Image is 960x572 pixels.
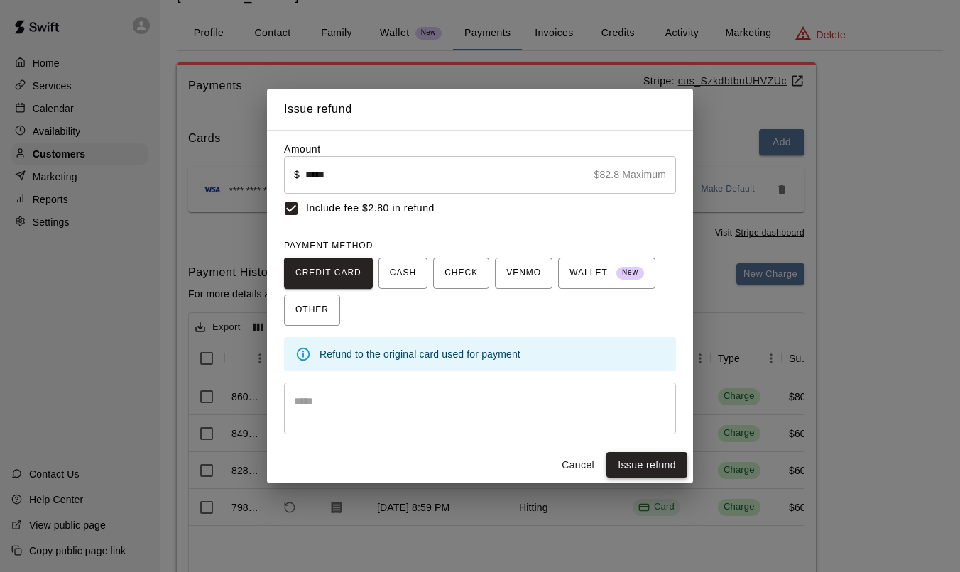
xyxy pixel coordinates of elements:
div: Refund to the original card used for payment [320,341,665,367]
h2: Issue refund [267,89,693,130]
span: VENMO [506,262,541,285]
span: OTHER [295,299,329,321]
p: $ [294,167,300,182]
button: OTHER [284,295,340,326]
button: CREDIT CARD [284,258,373,289]
button: Issue refund [606,452,687,478]
button: CASH [378,258,427,289]
span: CASH [390,262,416,285]
p: $82.8 Maximum [594,167,666,182]
button: WALLET New [558,258,655,289]
span: New [616,263,644,282]
span: WALLET [569,262,644,285]
label: Amount [284,143,321,155]
button: VENMO [495,258,552,289]
span: PAYMENT METHOD [284,241,373,251]
button: Cancel [555,452,601,478]
button: CHECK [433,258,489,289]
span: CREDIT CARD [295,262,361,285]
span: Include fee $2.80 in refund [306,201,435,216]
span: CHECK [444,262,478,285]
